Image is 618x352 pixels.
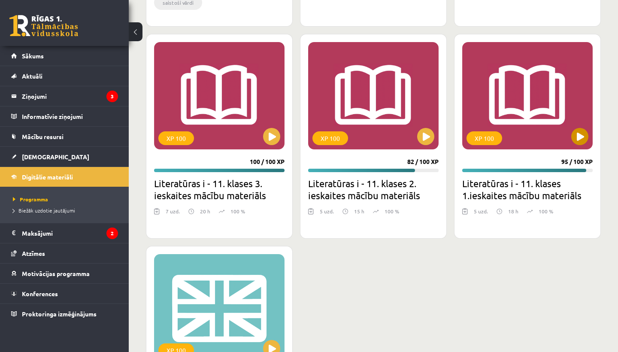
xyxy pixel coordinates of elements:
[22,153,89,161] span: [DEMOGRAPHIC_DATA]
[11,284,118,303] a: Konferences
[13,207,75,214] span: Biežāk uzdotie jautājumi
[154,177,285,201] h2: Literatūras i - 11. klases 3. ieskaites mācību materiāls
[11,46,118,66] a: Sākums
[158,131,194,145] div: XP 100
[13,206,120,214] a: Biežāk uzdotie jautājumi
[22,249,45,257] span: Atzīmes
[230,207,245,215] p: 100 %
[308,177,439,201] h2: Literatūras i - 11. klases 2. ieskaites mācību materiāls
[22,133,64,140] span: Mācību resursi
[11,167,118,187] a: Digitālie materiāli
[539,207,553,215] p: 100 %
[22,223,118,243] legend: Maksājumi
[11,147,118,167] a: [DEMOGRAPHIC_DATA]
[9,15,78,36] a: Rīgas 1. Tālmācības vidusskola
[312,131,348,145] div: XP 100
[13,196,48,203] span: Programma
[474,207,488,220] div: 5 uzd.
[354,207,364,215] p: 15 h
[22,52,44,60] span: Sākums
[22,72,42,80] span: Aktuāli
[106,91,118,102] i: 3
[11,304,118,324] a: Proktoringa izmēģinājums
[166,207,180,220] div: 7 uzd.
[11,86,118,106] a: Ziņojumi3
[22,290,58,297] span: Konferences
[11,66,118,86] a: Aktuāli
[467,131,502,145] div: XP 100
[11,127,118,146] a: Mācību resursi
[22,310,97,318] span: Proktoringa izmēģinājums
[462,177,593,201] h2: Literatūras i - 11. klases 1.ieskaites mācību materiāls
[508,207,518,215] p: 18 h
[200,207,210,215] p: 20 h
[320,207,334,220] div: 5 uzd.
[11,223,118,243] a: Maksājumi2
[11,264,118,283] a: Motivācijas programma
[22,86,118,106] legend: Ziņojumi
[385,207,399,215] p: 100 %
[13,195,120,203] a: Programma
[22,270,90,277] span: Motivācijas programma
[22,173,73,181] span: Digitālie materiāli
[106,228,118,239] i: 2
[11,106,118,126] a: Informatīvie ziņojumi
[22,106,118,126] legend: Informatīvie ziņojumi
[11,243,118,263] a: Atzīmes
